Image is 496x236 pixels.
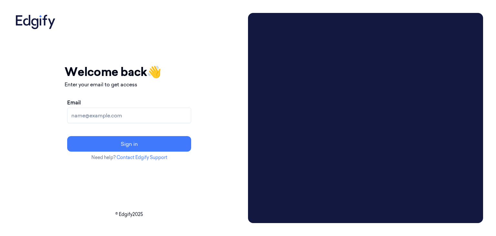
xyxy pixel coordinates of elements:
p: Need help? [65,154,194,161]
a: Contact Edgify Support [117,155,167,160]
h1: Welcome back 👋 [65,63,194,80]
p: © Edgify 2025 [13,211,245,218]
input: name@example.com [67,108,191,123]
button: Sign in [67,136,191,152]
p: Enter your email to get access [65,80,194,88]
label: Email [67,99,81,106]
